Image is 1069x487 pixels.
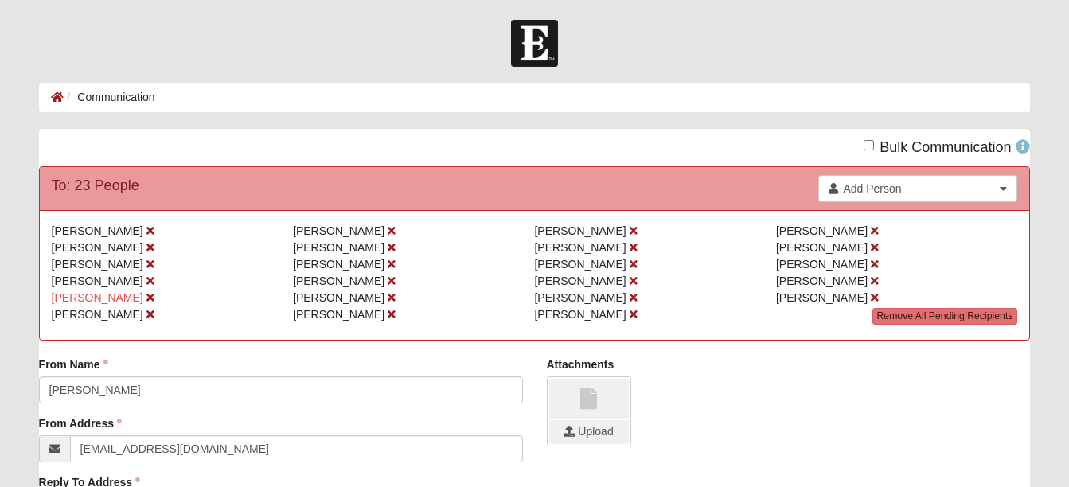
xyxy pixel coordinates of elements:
span: [PERSON_NAME] [776,224,868,237]
span: [PERSON_NAME] [293,258,384,271]
span: [PERSON_NAME] [534,241,626,254]
a: Add Person Clear selection [818,175,1017,202]
span: [PERSON_NAME] [776,275,868,287]
label: From Address [39,415,122,431]
input: Bulk Communication [864,140,874,150]
span: Bulk Communication [880,139,1011,155]
span: [PERSON_NAME] [534,291,626,304]
span: [PERSON_NAME] [293,308,384,321]
span: [PERSON_NAME] [534,224,626,237]
span: [PERSON_NAME] [52,308,143,321]
span: Add Person [843,181,995,197]
span: [PERSON_NAME] [293,224,384,237]
img: Church of Eleven22 Logo [511,20,558,67]
span: [PERSON_NAME] [776,291,868,304]
span: [PERSON_NAME] [776,258,868,271]
span: [PERSON_NAME] [534,275,626,287]
span: [PERSON_NAME] [52,224,143,237]
span: [PERSON_NAME] [534,308,626,321]
span: [PERSON_NAME] [52,241,143,254]
span: [PERSON_NAME] [776,241,868,254]
span: [PERSON_NAME] [534,258,626,271]
div: To: 23 People [52,175,139,197]
label: From Name [39,356,108,372]
span: [PERSON_NAME] [52,275,143,287]
li: Communication [64,89,155,106]
span: [PERSON_NAME] [293,291,384,304]
span: [PERSON_NAME] [52,258,143,271]
span: [PERSON_NAME] [293,241,384,254]
label: Attachments [547,356,614,372]
span: [PERSON_NAME] [52,291,143,304]
a: Remove All Pending Recipients [872,308,1018,325]
span: [PERSON_NAME] [293,275,384,287]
